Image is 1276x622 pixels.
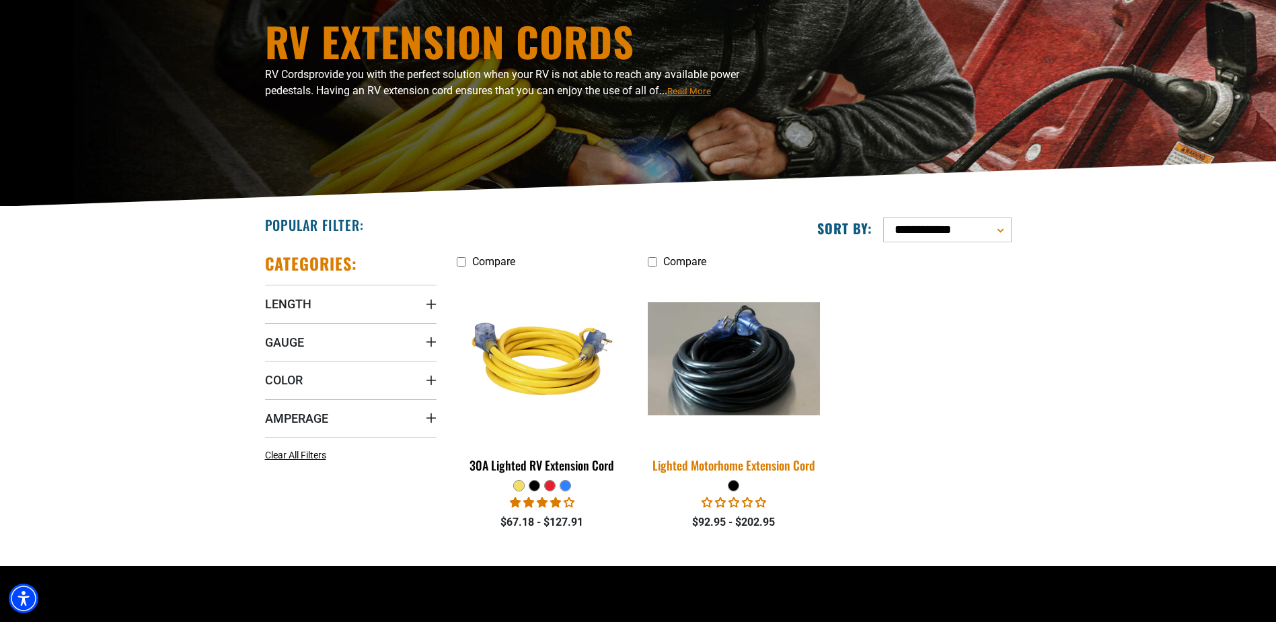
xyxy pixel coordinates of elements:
span: Compare [663,255,706,268]
span: Read More [667,86,711,96]
h1: RV Extension Cords [265,21,756,61]
summary: Color [265,361,437,399]
div: 30A Lighted RV Extension Cord [457,459,628,471]
div: Lighted Motorhome Extension Cord [648,459,819,471]
summary: Amperage [265,399,437,437]
h2: Popular Filter: [265,216,364,234]
span: Compare [472,255,515,268]
a: yellow 30A Lighted RV Extension Cord [457,275,628,479]
summary: Gauge [265,323,437,361]
p: RV Cords [265,67,756,99]
img: yellow [457,281,627,436]
a: Clear All Filters [265,448,332,462]
h2: Categories: [265,253,358,274]
span: Clear All Filters [265,450,326,460]
span: provide you with the perfect solution when your RV is not able to reach any available power pedes... [265,68,739,97]
span: Gauge [265,335,304,350]
div: $92.95 - $202.95 [648,514,819,530]
span: 0.00 stars [702,496,766,509]
summary: Length [265,285,437,322]
div: $67.18 - $127.91 [457,514,628,530]
span: Color [265,372,303,388]
img: black [640,302,828,415]
a: black Lighted Motorhome Extension Cord [648,275,819,479]
div: Accessibility Menu [9,584,38,613]
span: Amperage [265,411,328,426]
span: Length [265,296,311,312]
label: Sort by: [817,219,872,237]
span: 4.11 stars [510,496,574,509]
